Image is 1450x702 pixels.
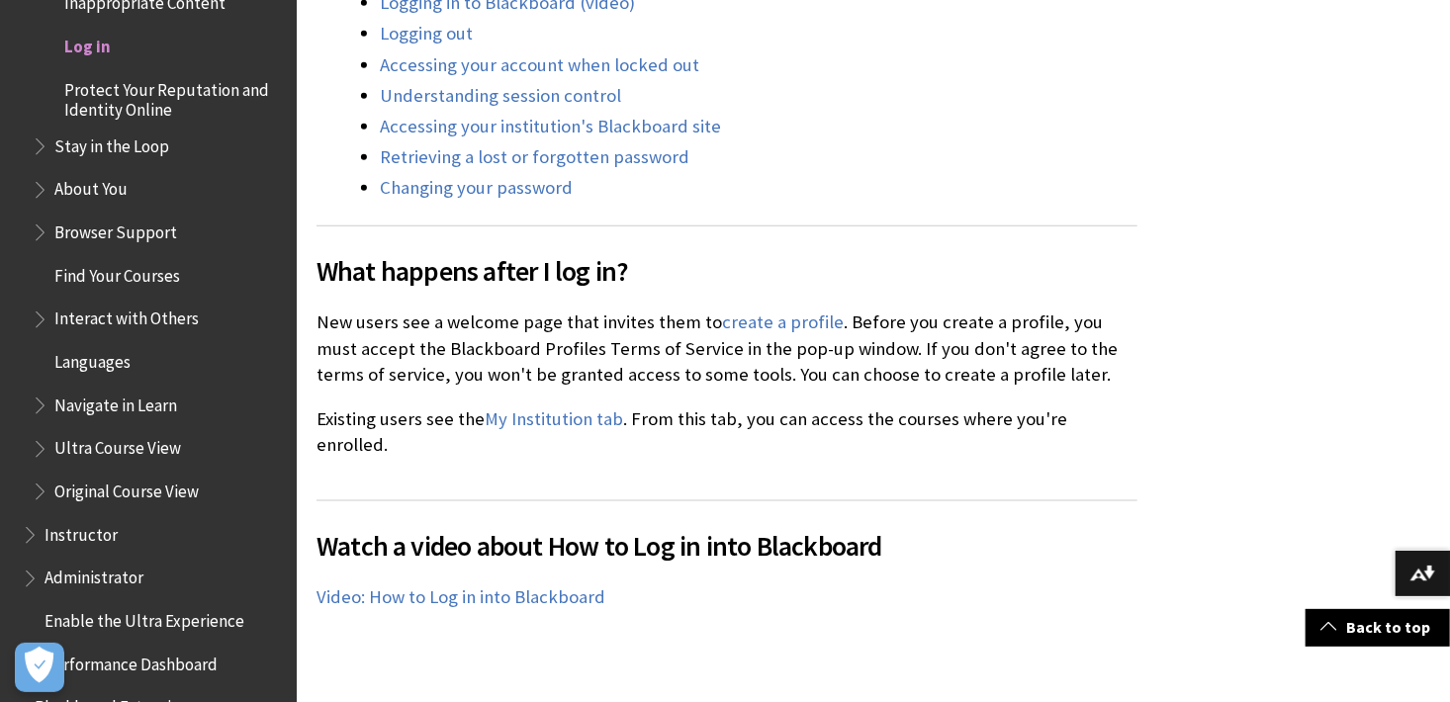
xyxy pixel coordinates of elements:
a: Changing your password [380,176,573,200]
p: Existing users see the . From this tab, you can access the courses where you're enrolled. [317,406,1137,458]
span: Performance Dashboard [45,648,218,674]
span: Interact with Others [54,303,199,329]
span: Log in [64,30,111,56]
span: Original Course View [54,475,199,501]
span: What happens after I log in? [317,250,1137,292]
button: Open Preferences [15,643,64,692]
span: Ultra Course View [54,432,181,459]
a: Retrieving a lost or forgotten password [380,145,689,169]
a: My Institution tab [485,407,623,431]
span: Enable the Ultra Experience [45,604,244,631]
a: Video: How to Log in into Blackboard [317,585,605,609]
span: Navigate in Learn [54,389,177,415]
a: Accessing your account when locked out [380,53,699,77]
span: About You [54,173,128,200]
span: Stay in the Loop [54,130,169,156]
a: Back to top [1306,609,1450,646]
span: Protect Your Reputation and Identity Online [64,73,283,120]
p: New users see a welcome page that invites them to . Before you create a profile, you must accept ... [317,309,1137,388]
a: Accessing your institution's Blackboard site [380,115,721,138]
span: Watch a video about How to Log in into Blackboard [317,525,1137,567]
span: Languages [54,345,131,372]
span: Find Your Courses [54,259,180,286]
a: Logging out [380,22,473,45]
span: Instructor [45,518,118,545]
span: Administrator [45,562,143,588]
a: Understanding session control [380,84,621,108]
a: create a profile [722,310,844,334]
span: Browser Support [54,216,177,242]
